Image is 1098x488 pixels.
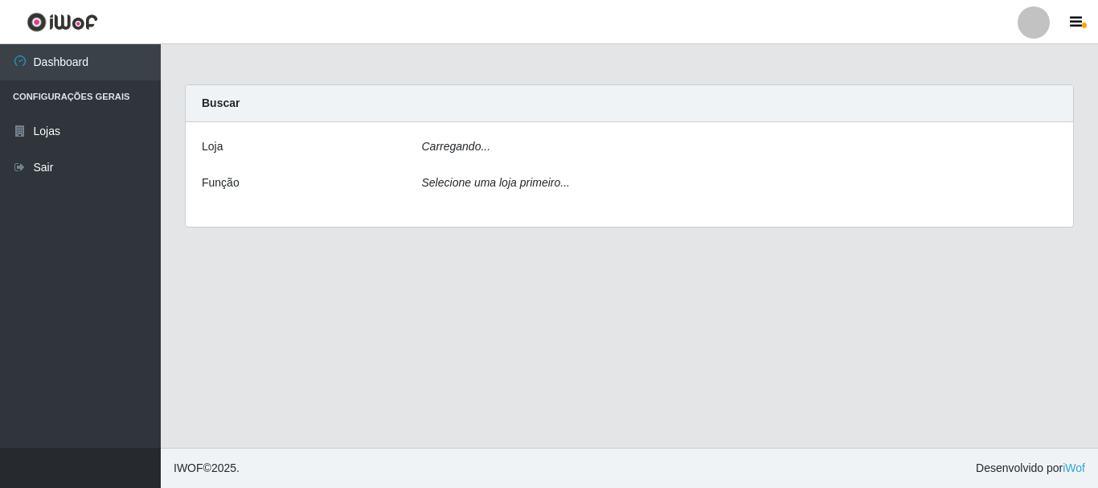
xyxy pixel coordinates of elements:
[422,140,491,153] i: Carregando...
[174,461,203,474] span: IWOF
[422,176,570,189] i: Selecione uma loja primeiro...
[202,174,240,191] label: Função
[1063,461,1085,474] a: iWof
[27,12,98,32] img: CoreUI Logo
[202,96,240,109] strong: Buscar
[174,460,240,477] span: © 2025 .
[202,138,223,155] label: Loja
[976,460,1085,477] span: Desenvolvido por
